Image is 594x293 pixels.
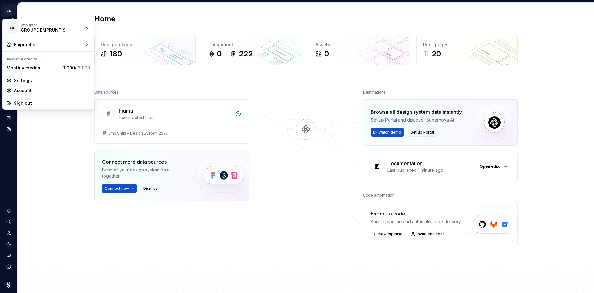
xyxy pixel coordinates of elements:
[14,100,90,106] div: Sign out
[21,27,73,33] div: GROUPE EMPRUNTIS
[6,65,60,71] div: Monthly credits
[14,42,84,48] div: Empruntis
[14,87,90,94] div: Account
[4,53,93,63] div: Available credits
[14,78,90,84] div: Settings
[7,23,18,34] div: GE
[21,23,84,27] div: Workspace
[62,65,90,70] span: 3,000 /
[78,65,90,70] span: 3,000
